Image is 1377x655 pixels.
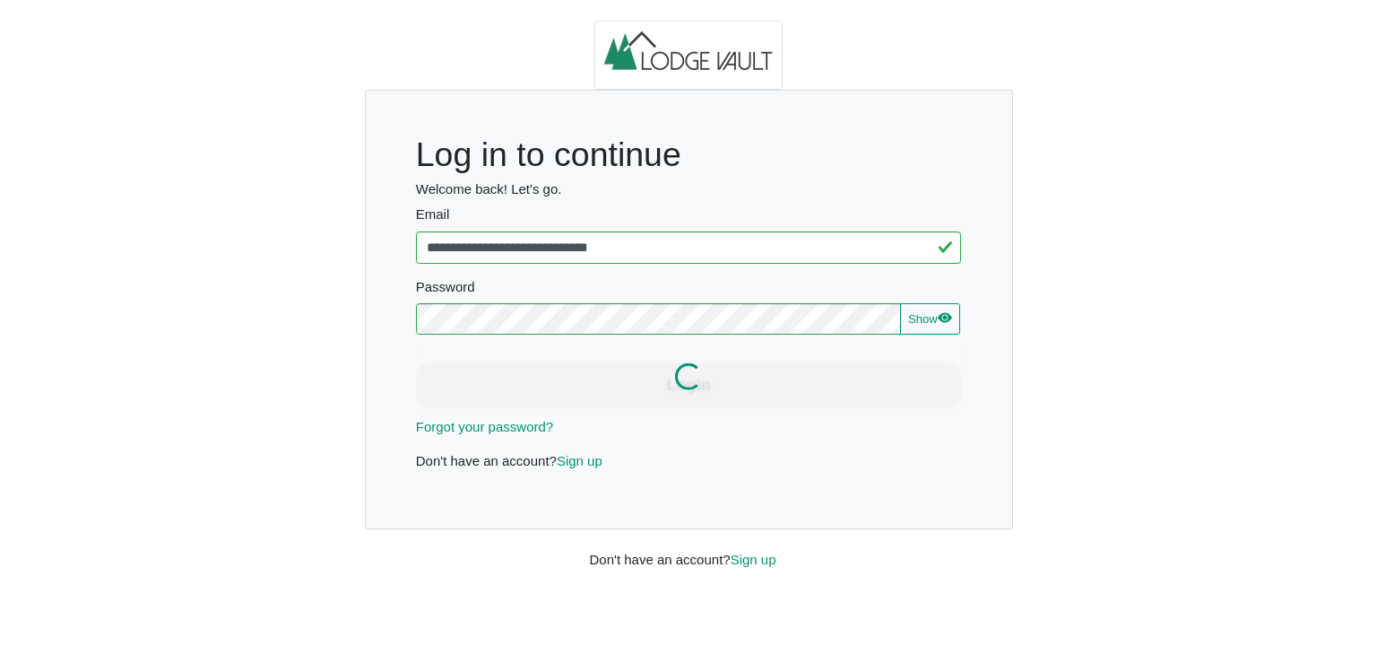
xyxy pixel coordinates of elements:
[576,529,801,570] div: Don't have an account?
[416,451,962,472] p: Don't have an account?
[416,135,962,175] h1: Log in to continue
[416,419,553,434] a: Forgot your password?
[557,453,602,468] a: Sign up
[416,277,962,303] legend: Password
[900,303,959,336] button: Showeye fill
[594,21,783,91] img: logo.2b93711c.jpg
[416,181,962,197] h6: Welcome back! Let's go.
[731,552,776,567] a: Sign up
[938,310,952,325] svg: eye fill
[416,205,962,225] label: Email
